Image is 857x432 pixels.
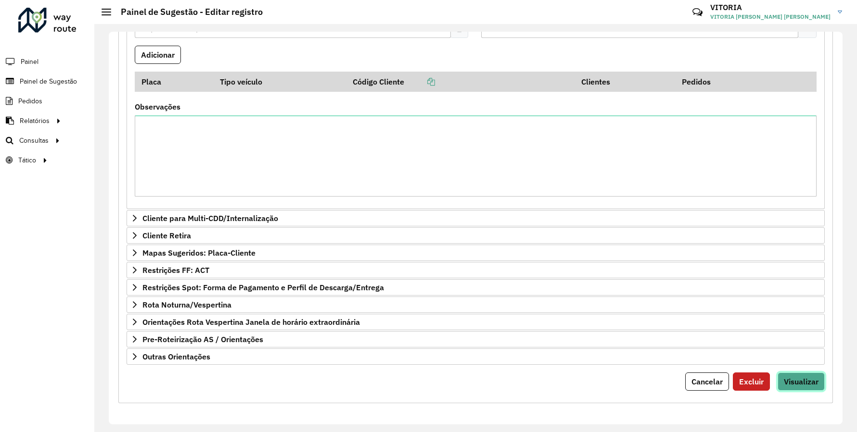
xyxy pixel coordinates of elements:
[127,245,825,261] a: Mapas Sugeridos: Placa-Cliente
[710,3,831,12] h3: VITORIA
[575,72,675,92] th: Clientes
[142,214,278,222] span: Cliente para Multi-CDD/Internalização
[142,353,210,360] span: Outras Orientações
[135,101,180,112] label: Observações
[127,331,825,347] a: Pre-Roteirização AS / Orientações
[19,136,49,146] span: Consultas
[127,348,825,365] a: Outras Orientações
[135,72,214,92] th: Placa
[111,7,263,17] h2: Painel de Sugestão - Editar registro
[127,314,825,330] a: Orientações Rota Vespertina Janela de horário extraordinária
[142,318,360,326] span: Orientações Rota Vespertina Janela de horário extraordinária
[142,249,256,257] span: Mapas Sugeridos: Placa-Cliente
[127,296,825,313] a: Rota Noturna/Vespertina
[127,210,825,226] a: Cliente para Multi-CDD/Internalização
[18,155,36,165] span: Tático
[127,227,825,244] a: Cliente Retira
[691,377,723,386] span: Cancelar
[21,57,38,67] span: Painel
[687,2,708,23] a: Contato Rápido
[739,377,764,386] span: Excluir
[18,96,42,106] span: Pedidos
[127,262,825,278] a: Restrições FF: ACT
[733,372,770,391] button: Excluir
[20,76,77,86] span: Painel de Sugestão
[135,46,181,64] button: Adicionar
[778,372,825,391] button: Visualizar
[404,77,435,86] a: Copiar
[675,72,776,92] th: Pedidos
[710,12,831,21] span: VITORIA [PERSON_NAME] [PERSON_NAME]
[784,377,819,386] span: Visualizar
[214,72,346,92] th: Tipo veículo
[142,301,231,309] span: Rota Noturna/Vespertina
[685,372,729,391] button: Cancelar
[346,72,575,92] th: Código Cliente
[142,232,191,239] span: Cliente Retira
[142,284,384,291] span: Restrições Spot: Forma de Pagamento e Perfil de Descarga/Entrega
[142,266,209,274] span: Restrições FF: ACT
[127,279,825,296] a: Restrições Spot: Forma de Pagamento e Perfil de Descarga/Entrega
[142,335,263,343] span: Pre-Roteirização AS / Orientações
[20,116,50,126] span: Relatórios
